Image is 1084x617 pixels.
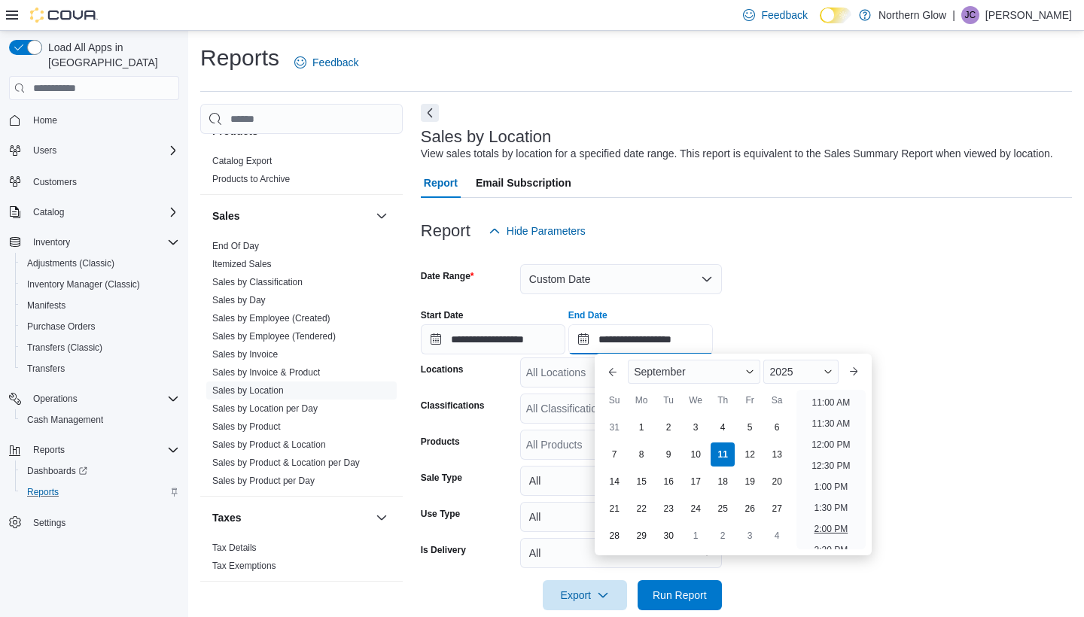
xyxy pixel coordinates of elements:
span: Manifests [21,296,179,315]
div: day-21 [602,497,626,521]
a: Itemized Sales [212,259,272,269]
p: [PERSON_NAME] [985,6,1072,24]
div: Products [200,152,403,194]
div: Button. Open the month selector. September is currently selected. [628,360,760,384]
span: Users [33,144,56,157]
div: day-2 [656,415,681,439]
div: Th [711,388,735,412]
div: day-3 [738,524,762,548]
div: Mo [629,388,653,412]
input: Press the down key to open a popover containing a calendar. [421,324,565,354]
a: Cash Management [21,411,109,429]
li: 12:00 PM [805,436,856,454]
div: day-4 [711,415,735,439]
div: Sa [765,388,789,412]
button: Operations [27,390,84,408]
li: 11:00 AM [805,394,856,412]
label: Classifications [421,400,485,412]
button: All [520,538,722,568]
span: Feedback [761,8,807,23]
div: day-3 [684,415,708,439]
a: Sales by Product & Location [212,439,326,450]
a: Dashboards [21,462,93,480]
div: day-25 [711,497,735,521]
span: September [634,366,685,378]
span: Hide Parameters [507,223,586,239]
span: Adjustments (Classic) [27,257,114,269]
button: Inventory [3,232,185,253]
button: Users [27,141,62,160]
a: Tax Exemptions [212,561,276,571]
a: Customers [27,173,83,191]
div: day-22 [629,497,653,521]
span: Home [27,111,179,129]
span: Dashboards [27,465,87,477]
button: Next [421,104,439,122]
ul: Time [796,390,865,549]
button: Sales [373,207,391,225]
span: JC [965,6,976,24]
label: Start Date [421,309,464,321]
li: 2:30 PM [808,541,854,559]
div: Fr [738,388,762,412]
button: Users [3,140,185,161]
h3: Report [421,222,470,240]
button: Reports [15,482,185,503]
div: day-17 [684,470,708,494]
div: day-5 [738,415,762,439]
a: Sales by Product & Location per Day [212,457,360,468]
a: Transfers [21,360,71,378]
a: Sales by Location [212,385,284,396]
div: day-12 [738,442,762,467]
span: Settings [27,513,179,532]
div: Sales [200,237,403,496]
a: Settings [27,514,72,532]
a: Transfers (Classic) [21,339,108,357]
div: day-26 [738,497,762,521]
img: Cova [30,8,98,23]
div: day-29 [629,524,653,548]
h3: Taxes [212,510,242,525]
a: Products to Archive [212,174,290,184]
span: Feedback [312,55,358,70]
span: Customers [27,172,179,190]
span: Adjustments (Classic) [21,254,179,272]
span: Transfers (Classic) [21,339,179,357]
span: Operations [33,393,78,405]
button: Export [543,580,627,610]
button: Adjustments (Classic) [15,253,185,274]
button: Home [3,109,185,131]
a: Sales by Day [212,295,266,305]
span: Catalog [33,206,64,218]
span: Reports [33,444,65,456]
label: Use Type [421,508,460,520]
div: day-27 [765,497,789,521]
a: Sales by Employee (Tendered) [212,331,336,342]
span: Dashboards [21,462,179,480]
div: day-20 [765,470,789,494]
div: day-16 [656,470,681,494]
button: Operations [3,388,185,409]
div: day-31 [602,415,626,439]
div: day-14 [602,470,626,494]
div: We [684,388,708,412]
div: day-23 [656,497,681,521]
span: Purchase Orders [27,321,96,333]
label: Date Range [421,270,474,282]
h1: Reports [200,43,279,73]
label: Locations [421,363,464,375]
label: Products [421,436,460,448]
span: Inventory [33,236,70,248]
span: Transfers [27,363,65,375]
span: Operations [27,390,179,408]
a: Purchase Orders [21,318,102,336]
li: 2:00 PM [808,520,854,538]
div: day-30 [656,524,681,548]
button: Cash Management [15,409,185,430]
span: Reports [27,441,179,459]
a: Dashboards [15,460,185,482]
button: Previous Month [601,360,625,384]
span: Transfers (Classic) [27,342,102,354]
button: Inventory Manager (Classic) [15,274,185,295]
